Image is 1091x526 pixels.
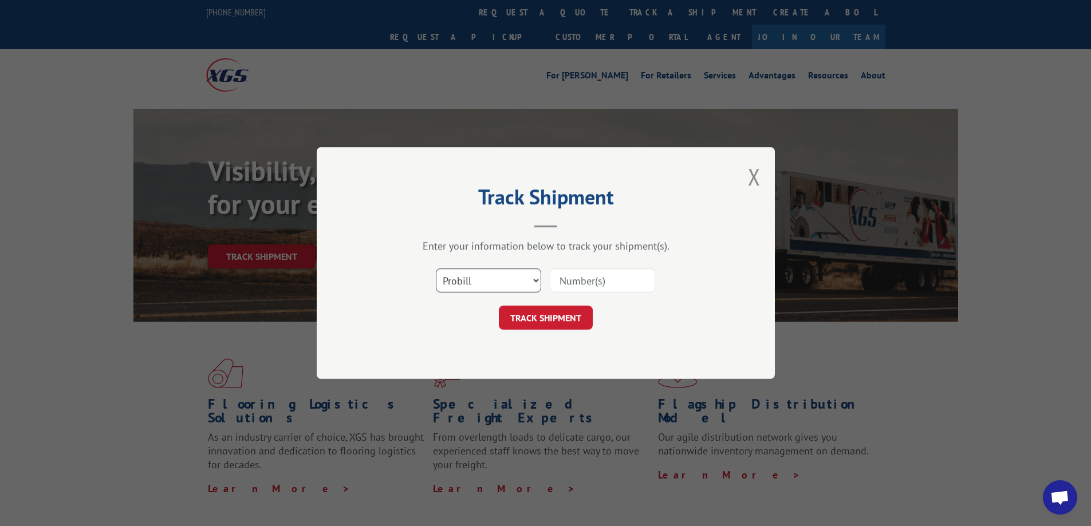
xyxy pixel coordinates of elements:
[748,161,761,192] button: Close modal
[374,239,718,252] div: Enter your information below to track your shipment(s).
[1043,480,1077,515] div: Open chat
[374,189,718,211] h2: Track Shipment
[550,268,655,292] input: Number(s)
[499,306,593,330] button: TRACK SHIPMENT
